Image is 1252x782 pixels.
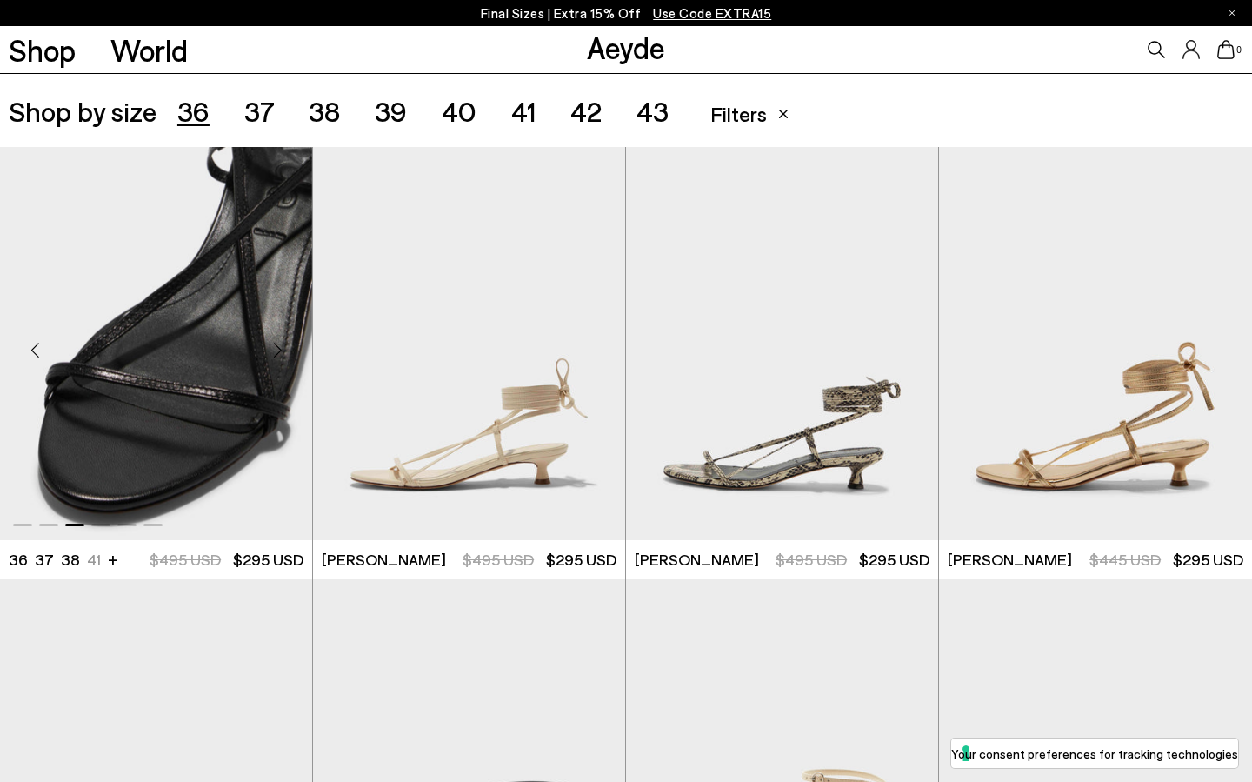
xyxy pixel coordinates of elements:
div: Next slide [251,324,303,377]
li: 37 [35,549,54,571]
a: Aeyde [587,29,665,65]
a: Shop [9,35,76,65]
span: 40 [442,94,476,127]
li: + [108,547,117,571]
a: World [110,35,188,65]
span: $295 USD [1173,550,1243,569]
a: [PERSON_NAME] $445 USD $295 USD [939,540,1252,579]
p: Final Sizes | Extra 15% Off [481,3,772,24]
a: 0 [1217,40,1235,59]
span: 0 [1235,45,1243,55]
span: 39 [375,94,407,127]
span: $445 USD [1089,550,1161,569]
span: $295 USD [859,550,929,569]
span: 38 [309,94,340,127]
span: 43 [636,94,669,127]
li: 38 [61,549,80,571]
span: [PERSON_NAME] [948,549,1072,571]
span: [PERSON_NAME] [322,549,446,571]
span: 36 [177,94,210,127]
img: Paige Leather Kitten-Heel Sandals [313,147,625,539]
span: $495 USD [776,550,847,569]
span: $295 USD [546,550,616,569]
div: Previous slide [9,324,61,377]
img: Paige Leather Kitten-Heel Sandals [626,147,938,539]
span: Navigate to /collections/ss25-final-sizes [653,5,771,21]
label: Your consent preferences for tracking technologies [951,745,1238,763]
span: 41 [511,94,536,127]
span: Filters [710,101,767,126]
a: [PERSON_NAME] $495 USD $295 USD [626,540,938,579]
span: $495 USD [463,550,534,569]
span: [PERSON_NAME] [635,549,759,571]
span: Shop by size [9,97,156,124]
button: Your consent preferences for tracking technologies [951,739,1238,768]
span: $295 USD [233,550,303,569]
a: [PERSON_NAME] $495 USD $295 USD [313,540,625,579]
li: 36 [9,549,28,571]
span: 37 [244,94,275,127]
img: Paige Leather Kitten-Heel Sandals [939,147,1252,539]
span: 42 [570,94,602,127]
ul: variant [9,549,97,571]
span: $495 USD [150,550,221,569]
